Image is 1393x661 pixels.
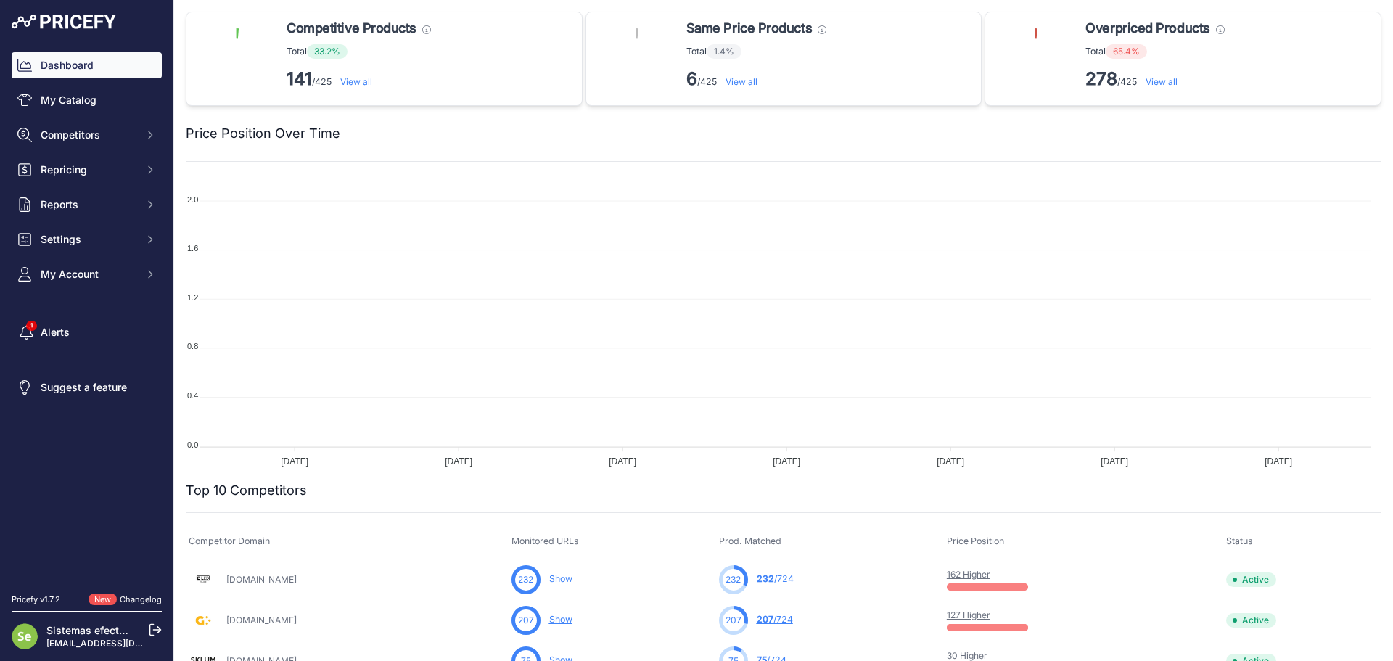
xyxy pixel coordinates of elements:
a: View all [340,76,372,87]
span: New [89,594,117,606]
a: 232/724 [757,573,794,584]
span: Competitor Domain [189,535,270,546]
span: Repricing [41,163,136,177]
button: Reports [12,192,162,218]
img: Pricefy Logo [12,15,116,29]
button: Settings [12,226,162,253]
span: 207 [726,614,741,627]
span: 1.4% [707,44,741,59]
strong: 6 [686,68,697,89]
span: Monitored URLs [511,535,579,546]
tspan: [DATE] [773,456,800,467]
a: 162 Higher [947,569,990,580]
tspan: [DATE] [445,456,472,467]
tspan: 2.0 [187,195,198,204]
span: 232 [726,573,741,586]
a: 127 Higher [947,609,990,620]
tspan: [DATE] [937,456,964,467]
tspan: [DATE] [609,456,636,467]
span: My Account [41,267,136,282]
button: Repricing [12,157,162,183]
nav: Sidebar [12,52,162,576]
span: Prod. Matched [719,535,781,546]
p: /425 [686,67,826,91]
tspan: 0.4 [187,391,198,400]
a: [EMAIL_ADDRESS][DOMAIN_NAME] [46,638,198,649]
a: Show [549,614,572,625]
span: Same Price Products [686,18,812,38]
span: Overpriced Products [1085,18,1209,38]
tspan: 1.6 [187,244,198,253]
span: Active [1226,613,1276,628]
span: Reports [41,197,136,212]
span: Price Position [947,535,1004,546]
p: /425 [287,67,431,91]
a: Alerts [12,319,162,345]
span: 33.2% [307,44,348,59]
span: Competitive Products [287,18,416,38]
p: /425 [1085,67,1224,91]
strong: 278 [1085,68,1117,89]
tspan: 1.2 [187,293,198,302]
span: Status [1226,535,1253,546]
span: Settings [41,232,136,247]
a: 30 Higher [947,650,987,661]
span: 232 [518,573,533,586]
span: Active [1226,572,1276,587]
span: 65.4% [1106,44,1147,59]
span: 207 [757,614,773,625]
tspan: 0.0 [187,440,198,449]
a: View all [726,76,757,87]
tspan: 0.8 [187,342,198,350]
p: Total [686,44,826,59]
h2: Price Position Over Time [186,123,340,144]
button: My Account [12,261,162,287]
strong: 141 [287,68,312,89]
a: My Catalog [12,87,162,113]
p: Total [1085,44,1224,59]
a: Dashboard [12,52,162,78]
span: 207 [518,614,534,627]
h2: Top 10 Competitors [186,480,307,501]
p: Total [287,44,431,59]
a: 207/724 [757,614,793,625]
tspan: [DATE] [1101,456,1128,467]
div: Pricefy v1.7.2 [12,594,60,606]
a: Changelog [120,594,162,604]
a: View all [1146,76,1178,87]
a: Suggest a feature [12,374,162,401]
a: [DOMAIN_NAME] [226,574,297,585]
button: Competitors [12,122,162,148]
tspan: [DATE] [1265,456,1292,467]
tspan: [DATE] [281,456,308,467]
span: 232 [757,573,774,584]
a: Sistemas efectoLed [46,624,143,636]
a: Show [549,573,572,584]
a: [DOMAIN_NAME] [226,615,297,625]
span: Competitors [41,128,136,142]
